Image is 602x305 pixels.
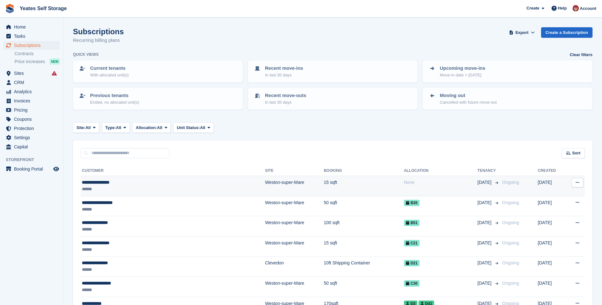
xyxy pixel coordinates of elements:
[478,199,493,206] span: [DATE]
[324,216,404,237] td: 100 sqft
[248,88,417,109] a: Recent move-outs In last 30 days
[423,88,592,109] a: Moving out Cancelled with future move-out
[3,23,60,31] a: menu
[90,99,139,106] p: Ended, no allocated unit(s)
[478,166,500,176] th: Tenancy
[538,196,565,216] td: [DATE]
[14,142,52,151] span: Capital
[14,106,52,114] span: Pricing
[538,256,565,277] td: [DATE]
[324,166,404,176] th: Booking
[502,260,519,265] span: Ongoing
[265,176,324,196] td: Weston-super-Mare
[502,281,519,286] span: Ongoing
[3,87,60,96] a: menu
[265,236,324,256] td: Weston-super-Mare
[440,72,485,78] p: Move-in date > [DATE]
[3,78,60,87] a: menu
[3,41,60,50] a: menu
[248,61,417,82] a: Recent move-ins In last 30 days
[538,277,565,297] td: [DATE]
[157,125,162,131] span: All
[324,176,404,196] td: 15 sqft
[177,125,200,131] span: Unit Status:
[73,122,99,133] button: Site: All
[265,277,324,297] td: Weston-super-Mare
[538,176,565,196] td: [DATE]
[265,256,324,277] td: Clevedon
[572,5,579,11] img: Wendie Tanner
[15,51,60,57] a: Contracts
[265,99,306,106] p: In last 30 days
[324,196,404,216] td: 50 sqft
[14,87,52,96] span: Analytics
[265,196,324,216] td: Weston-super-Mare
[90,72,129,78] p: With allocated unit(s)
[404,166,478,176] th: Allocation
[502,240,519,245] span: Ongoing
[508,27,536,38] button: Export
[6,157,63,163] span: Storefront
[73,52,99,57] h6: Quick views
[136,125,157,131] span: Allocation:
[73,27,124,36] h1: Subscriptions
[265,216,324,237] td: Weston-super-Mare
[502,200,519,205] span: Ongoing
[404,200,420,206] span: B35
[85,125,91,131] span: All
[440,65,485,72] p: Upcoming move-ins
[173,122,214,133] button: Unit Status: All
[14,96,52,105] span: Invoices
[538,166,565,176] th: Created
[404,280,420,287] span: C30
[200,125,205,131] span: All
[478,219,493,226] span: [DATE]
[74,61,242,82] a: Current tenants With allocated unit(s)
[440,92,497,99] p: Moving out
[440,99,497,106] p: Cancelled with future move-out
[265,166,324,176] th: Site
[265,92,306,99] p: Recent move-outs
[423,61,592,82] a: Upcoming move-ins Move-in date > [DATE]
[324,236,404,256] td: 15 sqft
[324,256,404,277] td: 10ft Shipping Container
[478,280,493,287] span: [DATE]
[3,106,60,114] a: menu
[538,216,565,237] td: [DATE]
[14,78,52,87] span: CRM
[15,59,45,65] span: Price increases
[478,240,493,246] span: [DATE]
[3,96,60,105] a: menu
[76,125,85,131] span: Site:
[105,125,116,131] span: Type:
[5,4,15,13] img: stora-icon-8386f47178a22dfd0bd8f6a31ec36ba5ce8667c1dd55bd0f319d3a0aa187defe.svg
[538,236,565,256] td: [DATE]
[74,88,242,109] a: Previous tenants Ended, no allocated unit(s)
[3,165,60,173] a: menu
[265,65,303,72] p: Recent move-ins
[3,32,60,41] a: menu
[502,220,519,225] span: Ongoing
[14,69,52,78] span: Sites
[3,133,60,142] a: menu
[541,27,592,38] a: Create a Subscription
[526,5,539,11] span: Create
[404,260,420,266] span: D21
[502,180,519,185] span: Ongoing
[14,165,52,173] span: Booking Portal
[3,69,60,78] a: menu
[478,260,493,266] span: [DATE]
[14,115,52,124] span: Coupons
[404,220,420,226] span: B51
[102,122,130,133] button: Type: All
[81,166,265,176] th: Customer
[14,23,52,31] span: Home
[90,92,139,99] p: Previous tenants
[3,124,60,133] a: menu
[570,52,592,58] a: Clear filters
[404,240,420,246] span: C21
[116,125,121,131] span: All
[90,65,129,72] p: Current tenants
[73,37,124,44] p: Recurring billing plans
[15,58,60,65] a: Price increases NEW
